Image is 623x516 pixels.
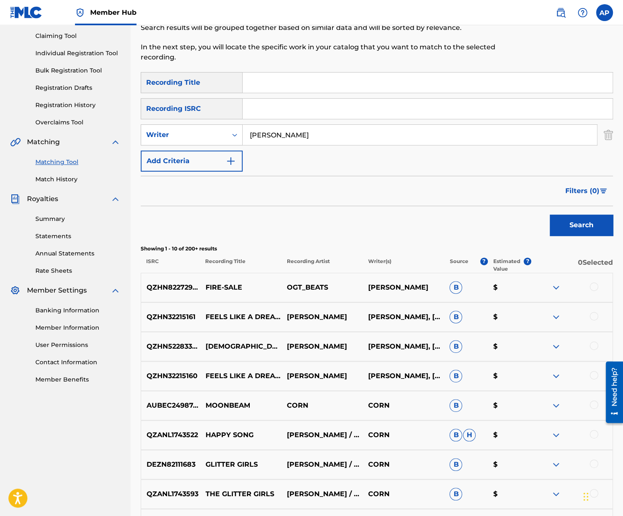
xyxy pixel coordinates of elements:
[141,312,200,322] p: QZHN32215161
[90,8,136,17] span: Member Hub
[200,489,281,499] p: THE GLITTER GIRLS
[560,180,613,202] button: Filters (0)
[141,460,200,470] p: DEZN82111683
[596,4,613,21] div: User Menu
[35,49,120,58] a: Individual Registration Tool
[449,488,462,500] span: B
[141,245,613,253] p: Showing 1 - 10 of 200+ results
[487,371,531,381] p: $
[110,137,120,147] img: expand
[200,282,281,293] p: FIRE-SALE
[141,341,200,352] p: QZHN52283398
[551,312,561,322] img: expand
[200,400,281,411] p: MOONBEAM
[551,460,561,470] img: expand
[35,32,120,40] a: Claiming Tool
[27,194,58,204] span: Royalties
[35,158,120,167] a: Matching Tool
[449,281,462,294] span: B
[35,101,120,110] a: Registration History
[35,323,120,332] a: Member Information
[363,489,444,499] p: CORN
[449,458,462,471] span: B
[281,460,363,470] p: [PERSON_NAME] / CORN
[449,429,462,441] span: B
[141,400,200,411] p: AUBEC2498743
[581,476,623,516] iframe: Chat Widget
[35,266,120,275] a: Rate Sheets
[281,400,363,411] p: CORN
[604,124,613,145] img: Delete Criterion
[27,137,60,147] span: Matching
[551,371,561,381] img: expand
[550,215,613,236] button: Search
[35,375,120,384] a: Member Benefits
[35,306,120,315] a: Banking Information
[493,258,524,273] p: Estimated Value
[35,215,120,223] a: Summary
[363,341,444,352] p: [PERSON_NAME], [PERSON_NAME]
[449,311,462,323] span: B
[75,8,85,18] img: Top Rightsholder
[200,430,281,440] p: HAPPY SONG
[141,489,200,499] p: QZANL1743593
[281,312,363,322] p: [PERSON_NAME]
[35,66,120,75] a: Bulk Registration Tool
[35,83,120,92] a: Registration Drafts
[27,285,87,296] span: Member Settings
[487,460,531,470] p: $
[281,282,363,293] p: OGT_BEATS
[10,137,21,147] img: Matching
[583,484,588,509] div: Drag
[449,399,462,412] span: B
[35,175,120,184] a: Match History
[565,186,599,196] span: Filters ( 0 )
[35,249,120,258] a: Annual Statements
[200,371,281,381] p: FEELS LIKE A DREAM!
[487,489,531,499] p: $
[281,430,363,440] p: [PERSON_NAME] / CORN
[146,130,222,140] div: Writer
[449,370,462,382] span: B
[578,8,588,18] img: help
[487,312,531,322] p: $
[281,371,363,381] p: [PERSON_NAME]
[599,358,623,426] iframe: Resource Center
[363,400,444,411] p: CORN
[141,430,200,440] p: QZANL1743522
[487,430,531,440] p: $
[200,460,281,470] p: GLITTER GIRLS
[363,258,444,273] p: Writer(s)
[551,430,561,440] img: expand
[450,258,468,273] p: Source
[281,341,363,352] p: [PERSON_NAME]
[141,258,200,273] p: ISRC
[551,400,561,411] img: expand
[487,282,531,293] p: $
[110,194,120,204] img: expand
[200,258,281,273] p: Recording Title
[551,341,561,352] img: expand
[449,340,462,353] span: B
[35,358,120,367] a: Contact Information
[281,489,363,499] p: [PERSON_NAME] / CORN
[141,371,200,381] p: QZHN32215160
[463,429,476,441] span: H
[141,42,504,62] p: In the next step, you will locate the specific work in your catalog that you want to match to the...
[487,400,531,411] p: $
[552,4,569,21] a: Public Search
[531,258,613,273] p: 0 Selected
[551,489,561,499] img: expand
[363,282,444,293] p: [PERSON_NAME]
[35,118,120,127] a: Overclaims Tool
[363,371,444,381] p: [PERSON_NAME], [PERSON_NAME]
[226,156,236,166] img: 9d2ae6d4665cec9f34b9.svg
[200,341,281,352] p: [DEMOGRAPHIC_DATA] KNOWS
[551,282,561,293] img: expand
[35,232,120,241] a: Statements
[200,312,281,322] p: FEELS LIKE A DREAM! 2
[141,150,243,172] button: Add Criteria
[110,285,120,296] img: expand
